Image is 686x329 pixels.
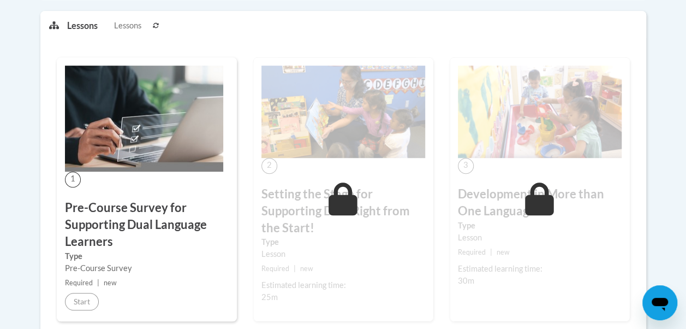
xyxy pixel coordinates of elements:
span: | [490,248,492,256]
p: Lessons [67,20,98,32]
div: Lesson [458,232,622,244]
span: 2 [261,158,277,174]
iframe: Button to launch messaging window [642,285,677,320]
label: Type [458,220,622,232]
div: Estimated learning time: [458,263,622,275]
span: Required [65,279,93,287]
label: Type [261,236,425,248]
span: 3 [458,158,474,174]
div: Estimated learning time: [261,279,425,291]
div: Pre-Course Survey [65,262,229,274]
img: Course Image [458,66,622,158]
span: new [497,248,510,256]
span: | [294,265,296,273]
span: 30m [458,276,474,285]
button: Start [65,293,99,310]
span: 25m [261,292,278,302]
img: Course Image [65,66,223,172]
span: 1 [65,172,81,187]
span: Lessons [114,20,141,32]
label: Type [65,250,229,262]
span: | [97,279,99,287]
img: Course Image [261,66,425,158]
h3: Setting the Stage for Supporting DLLs Right from the Start! [261,186,425,236]
span: Required [458,248,486,256]
span: new [300,265,313,273]
span: Required [261,265,289,273]
span: new [104,279,117,287]
h3: Pre-Course Survey for Supporting Dual Language Learners [65,199,229,250]
h3: Development in More than One Language [458,186,622,220]
div: Lesson [261,248,425,260]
